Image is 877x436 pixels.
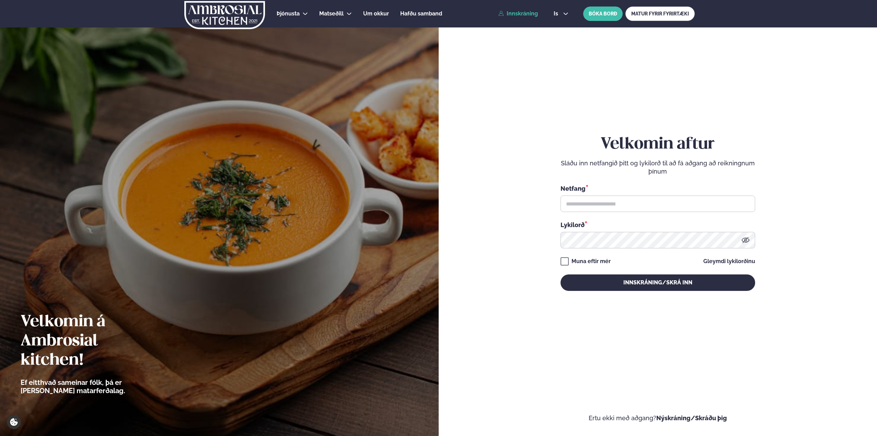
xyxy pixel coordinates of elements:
[656,414,727,422] a: Nýskráning/Skráðu þig
[703,259,755,264] a: Gleymdi lykilorðinu
[625,7,695,21] a: MATUR FYRIR FYRIRTÆKI
[319,10,344,17] span: Matseðill
[184,1,266,29] img: logo
[498,11,538,17] a: Innskráning
[561,184,755,193] div: Netfang
[561,159,755,176] p: Sláðu inn netfangið þitt og lykilorð til að fá aðgang að reikningnum þínum
[554,11,560,16] span: is
[583,7,623,21] button: BÓKA BORÐ
[548,11,574,16] button: is
[561,274,755,291] button: Innskráning/Skrá inn
[561,220,755,229] div: Lykilorð
[363,10,389,18] a: Um okkur
[7,415,21,429] a: Cookie settings
[21,313,163,370] h2: Velkomin á Ambrosial kitchen!
[277,10,300,17] span: Þjónusta
[363,10,389,17] span: Um okkur
[400,10,442,17] span: Hafðu samband
[561,135,755,154] h2: Velkomin aftur
[400,10,442,18] a: Hafðu samband
[277,10,300,18] a: Þjónusta
[319,10,344,18] a: Matseðill
[21,378,163,395] p: Ef eitthvað sameinar fólk, þá er [PERSON_NAME] matarferðalag.
[459,414,857,422] p: Ertu ekki með aðgang?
